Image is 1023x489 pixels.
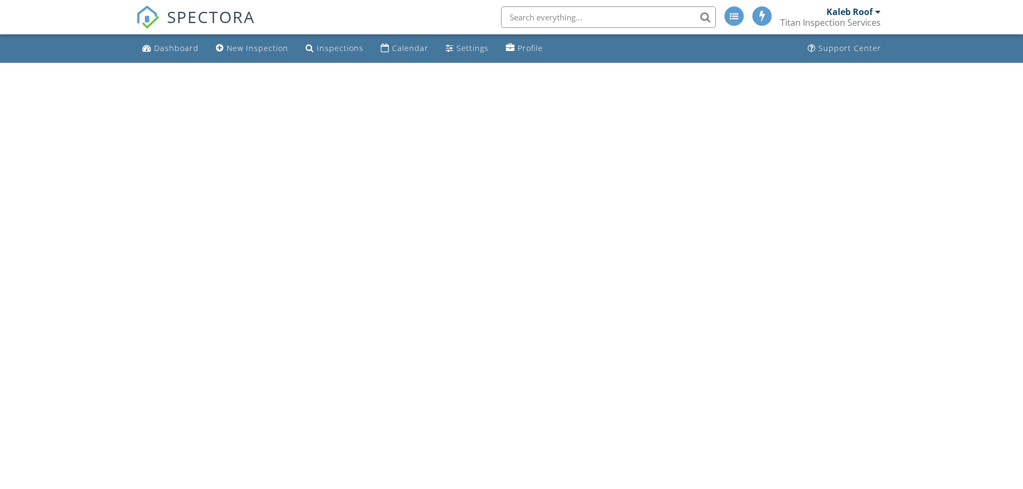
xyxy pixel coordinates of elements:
a: Dashboard [138,39,203,59]
img: The Best Home Inspection Software - Spectora [136,5,159,29]
div: Profile [518,43,543,53]
span: SPECTORA [167,5,255,28]
a: New Inspection [212,39,293,59]
div: Kaleb Roof [826,6,873,17]
a: Calendar [376,39,433,59]
div: Dashboard [154,43,199,53]
a: Settings [441,39,493,59]
a: Profile [502,39,547,59]
a: Inspections [301,39,368,59]
input: Search everything... [501,6,716,28]
div: Settings [456,43,489,53]
a: SPECTORA [136,14,255,37]
div: Titan Inspection Services [780,17,881,28]
a: Support Center [803,39,886,59]
div: New Inspection [227,43,288,53]
div: Support Center [818,43,881,53]
div: Inspections [317,43,364,53]
div: Calendar [392,43,429,53]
